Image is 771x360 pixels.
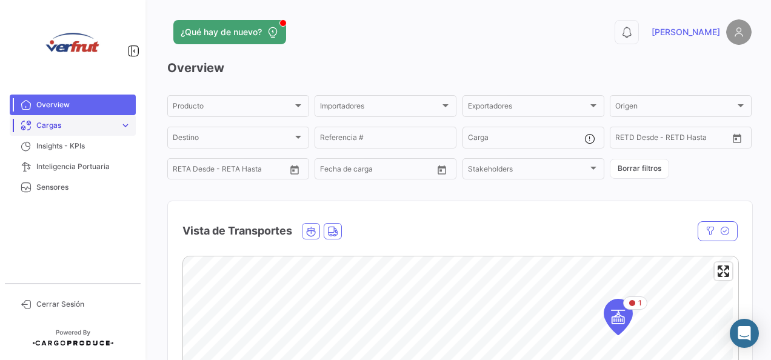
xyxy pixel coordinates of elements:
[715,262,732,280] button: Enter fullscreen
[646,135,699,144] input: Hasta
[10,95,136,115] a: Overview
[10,136,136,156] a: Insights - KPIs
[181,26,262,38] span: ¿Qué hay de nuevo?
[350,167,404,175] input: Hasta
[173,167,195,175] input: Desde
[320,104,440,112] span: Importadores
[604,299,633,335] div: Map marker
[36,161,131,172] span: Inteligencia Portuaria
[203,167,257,175] input: Hasta
[173,135,293,144] span: Destino
[36,141,131,152] span: Insights - KPIs
[42,15,103,75] img: verfrut.png
[120,120,131,131] span: expand_more
[652,26,720,38] span: [PERSON_NAME]
[36,120,115,131] span: Cargas
[728,129,746,147] button: Open calendar
[638,298,642,308] span: 1
[433,161,451,179] button: Open calendar
[36,99,131,110] span: Overview
[615,135,637,144] input: Desde
[10,156,136,177] a: Inteligencia Portuaria
[167,59,752,76] h3: Overview
[173,104,293,112] span: Producto
[182,222,292,239] h4: Vista de Transportes
[468,167,588,175] span: Stakeholders
[302,224,319,239] button: Ocean
[610,159,669,179] button: Borrar filtros
[726,19,752,45] img: placeholder-user.png
[320,167,342,175] input: Desde
[36,299,131,310] span: Cerrar Sesión
[285,161,304,179] button: Open calendar
[10,177,136,198] a: Sensores
[324,224,341,239] button: Land
[615,104,735,112] span: Origen
[173,20,286,44] button: ¿Qué hay de nuevo?
[468,104,588,112] span: Exportadores
[36,182,131,193] span: Sensores
[730,319,759,348] div: Abrir Intercom Messenger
